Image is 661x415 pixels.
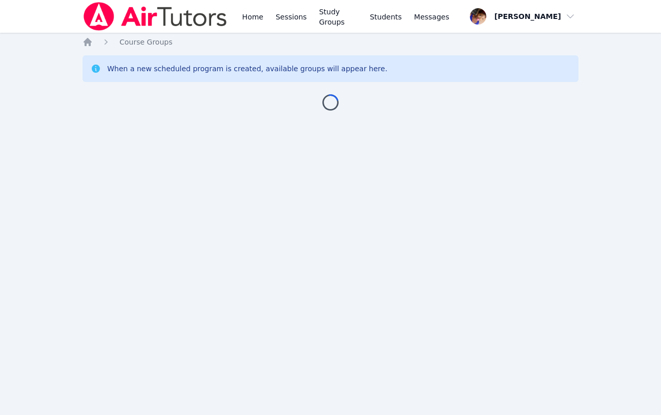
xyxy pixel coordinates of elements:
img: Air Tutors [82,2,228,31]
span: Messages [414,12,449,22]
span: Course Groups [119,38,172,46]
div: When a new scheduled program is created, available groups will appear here. [107,64,387,74]
a: Course Groups [119,37,172,47]
nav: Breadcrumb [82,37,579,47]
